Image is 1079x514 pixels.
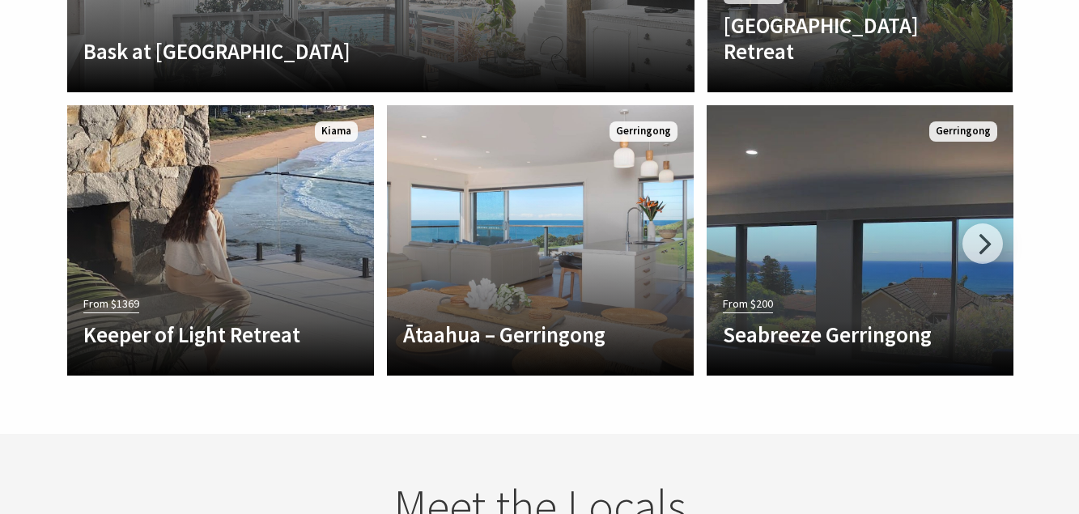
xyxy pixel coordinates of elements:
[707,105,1013,376] a: From $200 Seabreeze Gerringong Gerringong
[83,295,139,313] span: From $1369
[67,105,374,376] a: From $1369 Keeper of Light Retreat Kiama
[83,321,312,347] h4: Keeper of Light Retreat
[387,105,694,376] a: Another Image Used Ātaahua – Gerringong Gerringong
[315,121,358,142] span: Kiama
[929,121,997,142] span: Gerringong
[723,321,951,347] h4: Seabreeze Gerringong
[724,12,950,65] h4: [GEOGRAPHIC_DATA] Retreat
[610,121,678,142] span: Gerringong
[723,295,773,313] span: From $200
[403,321,631,347] h4: Ātaahua – Gerringong
[83,38,584,64] h4: Bask at [GEOGRAPHIC_DATA]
